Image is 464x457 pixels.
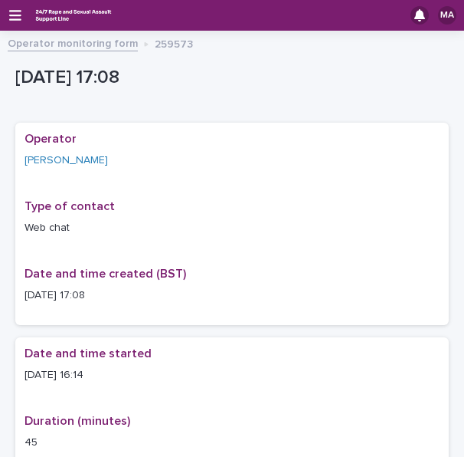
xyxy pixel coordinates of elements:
[25,200,115,212] span: Type of contact
[8,34,138,51] a: Operator monitoring form
[25,347,152,360] span: Date and time started
[155,35,193,51] p: 259573
[438,6,456,25] div: MA
[25,415,130,427] span: Duration (minutes)
[25,268,186,280] span: Date and time created (BST)
[25,288,439,304] p: [DATE] 17:08
[15,67,443,89] p: [DATE] 17:08
[25,435,439,451] p: 45
[25,133,77,145] span: Operator
[25,220,439,236] p: Web chat
[34,5,113,25] img: rhQMoQhaT3yELyF149Cw
[25,153,108,169] a: [PERSON_NAME]
[25,367,439,383] p: [DATE] 16:14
